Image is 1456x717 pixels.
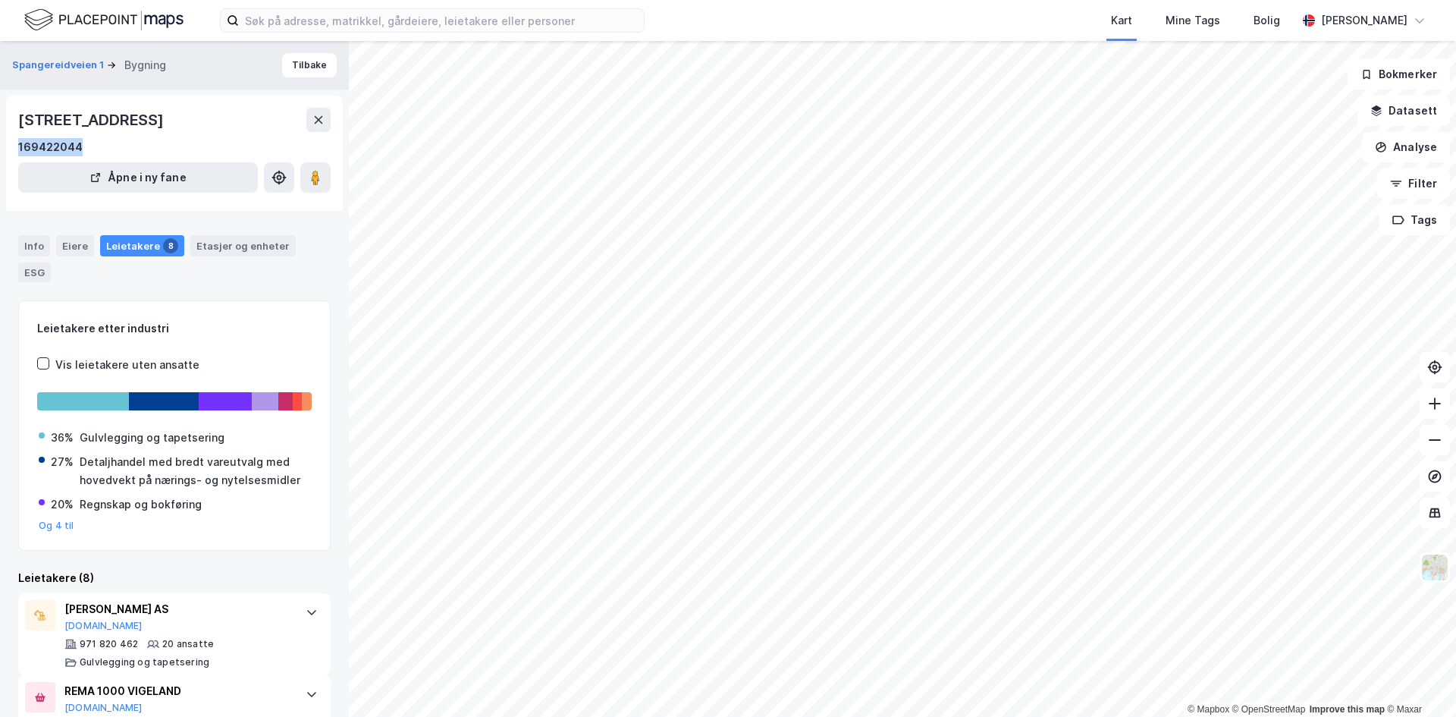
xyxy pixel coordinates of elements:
[80,656,209,668] div: Gulvlegging og tapetsering
[80,429,224,447] div: Gulvlegging og tapetsering
[1348,59,1450,90] button: Bokmerker
[1377,168,1450,199] button: Filter
[1321,11,1407,30] div: [PERSON_NAME]
[37,319,312,338] div: Leietakere etter industri
[51,495,74,514] div: 20%
[1166,11,1220,30] div: Mine Tags
[1111,11,1132,30] div: Kart
[39,520,74,532] button: Og 4 til
[18,263,51,282] div: ESG
[55,356,199,374] div: Vis leietakere uten ansatte
[100,235,184,256] div: Leietakere
[1357,96,1450,126] button: Datasett
[56,235,94,256] div: Eiere
[1380,644,1456,717] div: Kontrollprogram for chat
[18,162,258,193] button: Åpne i ny fane
[51,429,74,447] div: 36%
[163,238,178,253] div: 8
[1310,704,1385,715] a: Improve this map
[18,138,83,156] div: 169422044
[12,58,107,73] button: Spangereidveien 1
[1254,11,1280,30] div: Bolig
[1362,132,1450,162] button: Analyse
[80,638,138,650] div: 971 820 462
[24,7,184,33] img: logo.f888ab2527a4732fd821a326f86c7f29.svg
[1420,553,1449,582] img: Z
[64,702,143,714] button: [DOMAIN_NAME]
[196,239,290,253] div: Etasjer og enheter
[64,682,290,700] div: REMA 1000 VIGELAND
[18,569,331,587] div: Leietakere (8)
[1232,704,1306,715] a: OpenStreetMap
[124,56,166,74] div: Bygning
[1379,205,1450,235] button: Tags
[1188,704,1229,715] a: Mapbox
[64,620,143,632] button: [DOMAIN_NAME]
[64,600,290,618] div: [PERSON_NAME] AS
[162,638,214,650] div: 20 ansatte
[18,235,50,256] div: Info
[18,108,167,132] div: [STREET_ADDRESS]
[1380,644,1456,717] iframe: Chat Widget
[239,9,644,32] input: Søk på adresse, matrikkel, gårdeiere, leietakere eller personer
[80,453,310,489] div: Detaljhandel med bredt vareutvalg med hovedvekt på nærings- og nytelsesmidler
[282,53,337,77] button: Tilbake
[80,495,202,514] div: Regnskap og bokføring
[51,453,74,471] div: 27%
